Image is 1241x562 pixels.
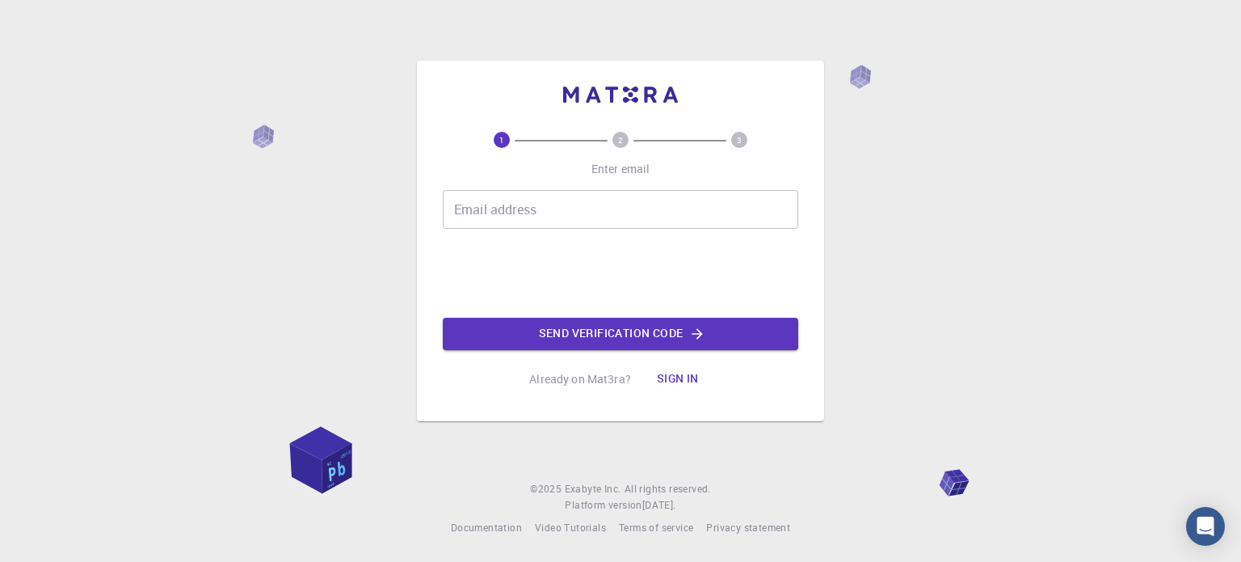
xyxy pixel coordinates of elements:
[535,520,606,536] a: Video Tutorials
[619,520,693,536] a: Terms of service
[642,498,676,511] span: [DATE] .
[625,481,711,497] span: All rights reserved.
[619,521,693,534] span: Terms of service
[591,161,650,177] p: Enter email
[618,134,623,146] text: 2
[535,521,606,534] span: Video Tutorials
[565,481,621,497] a: Exabyte Inc.
[529,371,631,387] p: Already on Mat3ra?
[530,481,564,497] span: © 2025
[451,521,522,534] span: Documentation
[642,497,676,513] a: [DATE].
[565,497,642,513] span: Platform version
[443,318,798,350] button: Send verification code
[706,521,790,534] span: Privacy statement
[565,482,621,495] span: Exabyte Inc.
[498,242,743,305] iframe: reCAPTCHA
[451,520,522,536] a: Documentation
[706,520,790,536] a: Privacy statement
[499,134,504,146] text: 1
[1186,507,1225,546] div: Open Intercom Messenger
[644,363,712,395] button: Sign in
[737,134,742,146] text: 3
